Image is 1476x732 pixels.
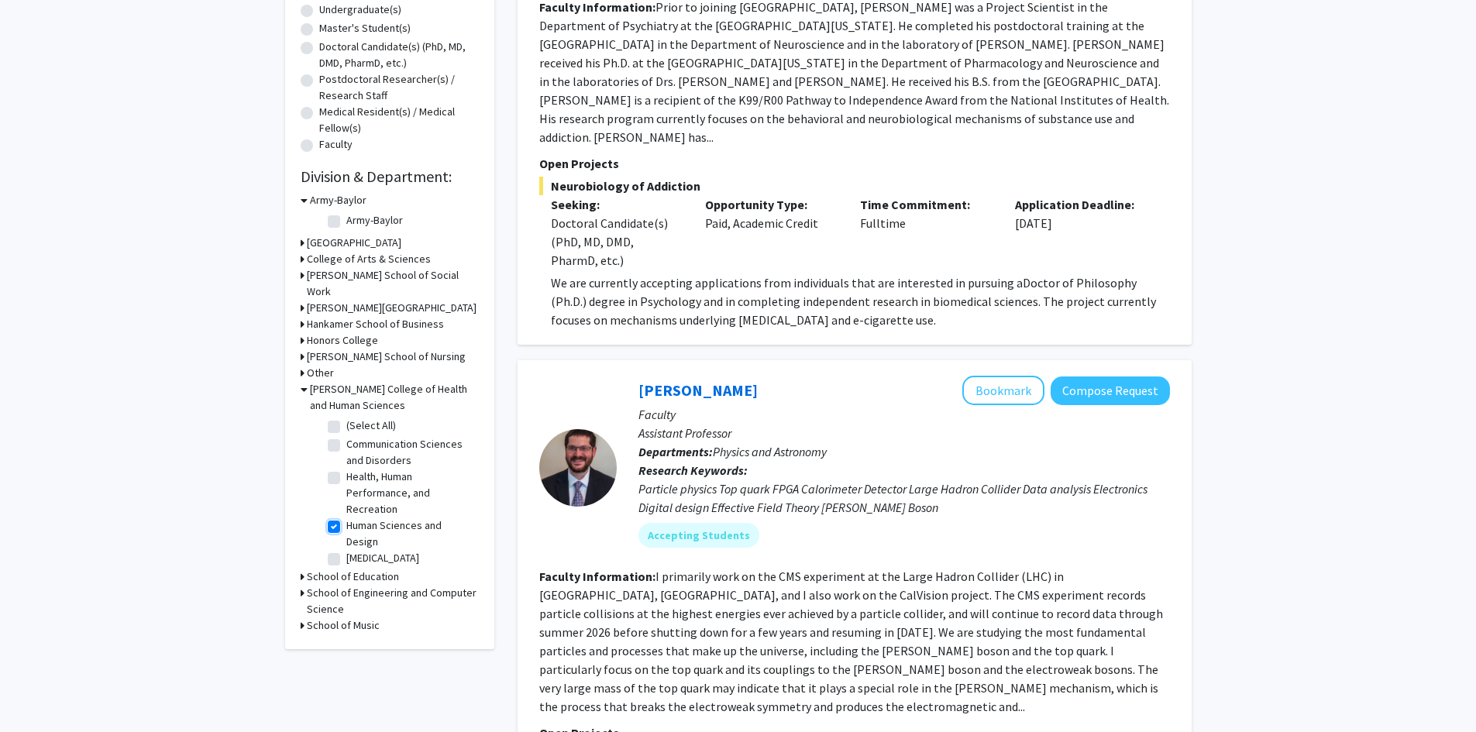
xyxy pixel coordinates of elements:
span: Physics and Astronomy [713,444,827,459]
p: Assistant Professor [638,424,1170,442]
b: Departments: [638,444,713,459]
label: Undergraduate(s) [319,2,401,18]
a: [PERSON_NAME] [638,380,758,400]
span: Neurobiology of Addiction [539,177,1170,195]
h3: Army-Baylor [310,192,366,208]
p: Faculty [638,405,1170,424]
label: Faculty [319,136,353,153]
b: Faculty Information: [539,569,655,584]
h3: [PERSON_NAME] School of Nursing [307,349,466,365]
div: Paid, Academic Credit [693,195,848,270]
div: [DATE] [1003,195,1158,270]
div: Fulltime [848,195,1003,270]
button: Compose Request to Jon Wilson [1051,376,1170,405]
label: Doctoral Candidate(s) (PhD, MD, DMD, PharmD, etc.) [319,39,479,71]
label: Postdoctoral Researcher(s) / Research Staff [319,71,479,104]
label: (Select All) [346,418,396,434]
fg-read-more: I primarily work on the CMS experiment at the Large Hadron Collider (LHC) in [GEOGRAPHIC_DATA], [... [539,569,1163,714]
h3: College of Arts & Sciences [307,251,431,267]
h3: [PERSON_NAME] College of Health and Human Sciences [310,381,479,414]
label: Health, Human Performance, and Recreation [346,469,475,517]
div: Doctoral Candidate(s) (PhD, MD, DMD, PharmD, etc.) [551,214,683,270]
h3: Hankamer School of Business [307,316,444,332]
h3: School of Education [307,569,399,585]
iframe: Chat [12,662,66,720]
span: Doctor of Philosophy (Ph.D.) degree in Psychology and in completing independent research in biome... [551,275,1156,328]
h3: [PERSON_NAME][GEOGRAPHIC_DATA] [307,300,477,316]
p: Time Commitment: [860,195,992,214]
b: Research Keywords: [638,462,748,478]
label: Communication Sciences and Disorders [346,436,475,469]
h3: [PERSON_NAME] School of Social Work [307,267,479,300]
h3: Other [307,365,334,381]
h3: School of Engineering and Computer Science [307,585,479,617]
h2: Division & Department: [301,167,479,186]
label: Master's Student(s) [319,20,411,36]
label: Army-Baylor [346,212,403,229]
p: Open Projects [539,154,1170,173]
mat-chip: Accepting Students [638,523,759,548]
button: Add Jon Wilson to Bookmarks [962,376,1044,405]
label: [MEDICAL_DATA] [346,550,419,566]
h3: Honors College [307,332,378,349]
label: Human Sciences and Design [346,517,475,550]
div: Particle physics Top quark FPGA Calorimeter Detector Large Hadron Collider Data analysis Electron... [638,479,1170,517]
p: Seeking: [551,195,683,214]
h3: [GEOGRAPHIC_DATA] [307,235,401,251]
p: Opportunity Type: [705,195,837,214]
p: Application Deadline: [1015,195,1147,214]
h3: School of Music [307,617,380,634]
label: Medical Resident(s) / Medical Fellow(s) [319,104,479,136]
p: We are currently accepting applications from individuals that are interested in pursuing a [551,273,1170,329]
